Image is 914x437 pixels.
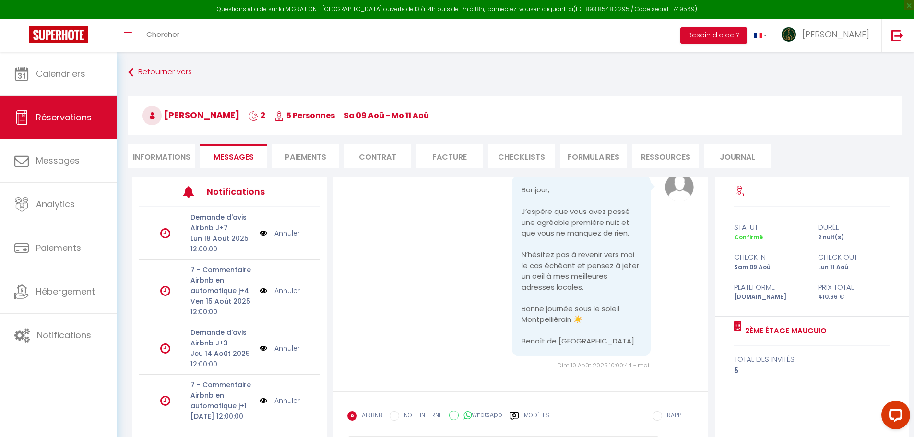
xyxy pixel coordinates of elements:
[190,379,253,411] p: 7 - Commentaire Airbnb en automatique j+1
[274,343,300,354] a: Annuler
[558,361,651,369] span: Dim 10 Août 2025 10:00:44 - mail
[459,411,502,421] label: WhatsApp
[37,329,91,341] span: Notifications
[734,365,890,377] div: 5
[704,144,771,168] li: Journal
[728,293,812,302] div: [DOMAIN_NAME]
[139,19,187,52] a: Chercher
[560,144,627,168] li: FORMULAIRES
[36,285,95,297] span: Hébergement
[632,144,699,168] li: Ressources
[190,264,253,296] p: 7 - Commentaire Airbnb en automatique j+4
[802,28,869,40] span: [PERSON_NAME]
[728,251,812,263] div: check in
[190,233,253,254] p: Lun 18 Août 2025 12:00:00
[272,144,339,168] li: Paiements
[728,282,812,293] div: Plateforme
[488,144,555,168] li: CHECKLISTS
[274,395,300,406] a: Annuler
[260,285,267,296] img: NO IMAGE
[812,293,896,302] div: 410.66 €
[812,222,896,233] div: durée
[891,29,903,41] img: logout
[357,411,382,422] label: AIRBNB
[29,26,88,43] img: Super Booking
[214,152,254,163] span: Messages
[874,397,914,437] iframe: LiveChat chat widget
[774,19,881,52] a: ... [PERSON_NAME]
[146,29,179,39] span: Chercher
[662,411,687,422] label: RAPPEL
[249,110,265,121] span: 2
[190,296,253,317] p: Ven 15 Août 2025 12:00:00
[190,411,253,422] p: [DATE] 12:00:00
[344,110,429,121] span: Sa 09 Aoû - Mo 11 Aoû
[142,109,239,121] span: [PERSON_NAME]
[534,5,573,13] a: en cliquant ici
[36,242,81,254] span: Paiements
[344,144,411,168] li: Contrat
[260,343,267,354] img: NO IMAGE
[36,68,85,80] span: Calendriers
[274,228,300,238] a: Annuler
[812,251,896,263] div: check out
[36,154,80,166] span: Messages
[812,263,896,272] div: Lun 11 Aoû
[260,228,267,238] img: NO IMAGE
[812,233,896,242] div: 2 nuit(s)
[260,395,267,406] img: NO IMAGE
[128,64,902,81] a: Retourner vers
[36,111,92,123] span: Réservations
[812,282,896,293] div: Prix total
[728,222,812,233] div: statut
[36,198,75,210] span: Analytics
[190,327,253,348] p: Demande d'avis Airbnb J+3
[274,110,335,121] span: 5 Personnes
[734,354,890,365] div: total des invités
[728,263,812,272] div: Sam 09 Aoû
[524,411,549,428] label: Modèles
[416,144,483,168] li: Facture
[782,27,796,42] img: ...
[274,285,300,296] a: Annuler
[190,348,253,369] p: Jeu 14 Août 2025 12:00:00
[665,173,694,201] img: avatar.png
[734,233,763,241] span: Confirmé
[207,181,283,202] h3: Notifications
[742,325,827,337] a: 2ème étage MAUGUIO
[128,144,195,168] li: Informations
[680,27,747,44] button: Besoin d'aide ?
[522,185,641,347] pre: Bonjour, J’espère que vous avez passé une agréable première nuit et que vous ne manquez de rien. ...
[190,212,253,233] p: Demande d'avis Airbnb J+7
[399,411,442,422] label: NOTE INTERNE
